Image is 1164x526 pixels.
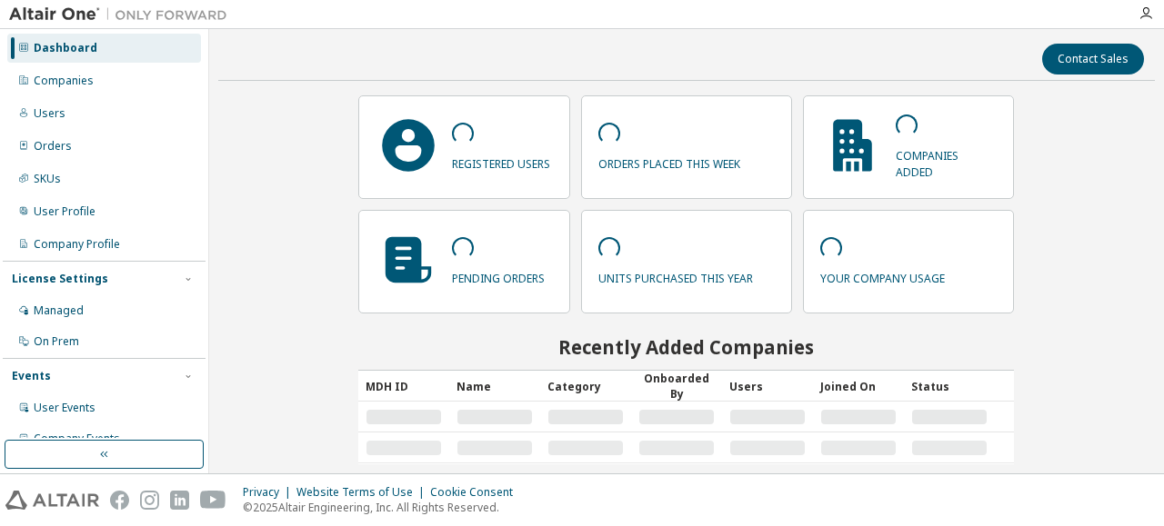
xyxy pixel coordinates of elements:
img: altair_logo.svg [5,491,99,510]
img: Altair One [9,5,236,24]
div: Status [911,372,988,401]
img: linkedin.svg [170,491,189,510]
div: Name [457,372,533,401]
p: your company usage [820,265,945,286]
div: Events [12,369,51,383]
div: MDH ID [366,372,442,401]
img: youtube.svg [200,491,226,510]
div: License Settings [12,272,108,286]
div: Onboarded By [638,371,715,402]
div: Dashboard [34,41,97,55]
div: Orders [34,139,72,154]
div: Joined On [820,372,897,401]
div: User Events [34,401,95,415]
div: On Prem [34,334,79,349]
div: User Profile [34,204,95,219]
img: facebook.svg [110,491,129,510]
div: Managed [34,303,84,318]
p: units purchased this year [598,265,753,286]
img: instagram.svg [140,491,159,510]
h2: Recently Added Companies [358,335,1014,359]
div: Privacy [243,485,296,500]
div: Company Events [34,432,120,446]
div: Users [729,372,806,401]
div: Users [34,106,65,121]
div: Companies [34,74,94,88]
p: pending orders [452,265,545,286]
div: Cookie Consent [430,485,524,500]
p: orders placed this week [598,151,740,172]
div: SKUs [34,172,61,186]
div: Company Profile [34,237,120,252]
p: © 2025 Altair Engineering, Inc. All Rights Reserved. [243,500,524,515]
button: Contact Sales [1042,44,1144,74]
p: companies added [896,143,997,179]
p: registered users [452,151,550,172]
div: Category [547,372,624,401]
div: Website Terms of Use [296,485,430,500]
